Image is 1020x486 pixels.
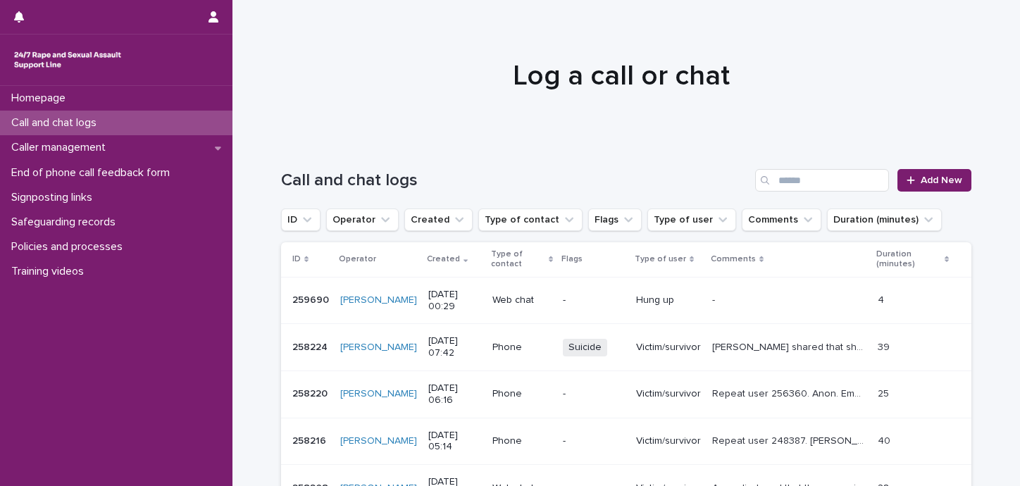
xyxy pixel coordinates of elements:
[491,247,545,273] p: Type of contact
[404,208,473,231] button: Created
[326,208,399,231] button: Operator
[281,370,971,418] tr: 258220258220 [PERSON_NAME] [DATE] 06:16Phone-Victim/survivorRepeat user 256360. Anon. Emotional s...
[339,251,376,267] p: Operator
[6,141,117,154] p: Caller management
[281,170,750,191] h1: Call and chat logs
[712,292,718,306] p: -
[340,294,417,306] a: [PERSON_NAME]
[878,385,892,400] p: 25
[492,435,552,447] p: Phone
[492,294,552,306] p: Web chat
[878,292,887,306] p: 4
[876,247,940,273] p: Duration (minutes)
[427,251,460,267] p: Created
[712,385,869,400] p: Repeat user 256360. Anon. Emotional support provided. Anon shared that she is a vulnerable adult....
[281,324,971,371] tr: 258224258224 [PERSON_NAME] [DATE] 07:42PhoneSuicideVictim/survivor[PERSON_NAME] shared that she h...
[6,240,134,254] p: Policies and processes
[755,169,889,192] input: Search
[6,166,181,180] p: End of phone call feedback form
[563,339,607,356] span: Suicide
[711,251,756,267] p: Comments
[428,382,481,406] p: [DATE] 06:16
[428,335,481,359] p: [DATE] 07:42
[340,435,417,447] a: [PERSON_NAME]
[647,208,736,231] button: Type of user
[292,251,301,267] p: ID
[292,432,329,447] p: 258216
[878,432,893,447] p: 40
[340,388,417,400] a: [PERSON_NAME]
[712,432,869,447] p: Repeat user 248387. Anon shared that they disclosed their experience to someone, and talked about...
[6,116,108,130] p: Call and chat logs
[340,342,417,354] a: [PERSON_NAME]
[712,339,869,354] p: Abbie shared that she has experienced multiple rapes. She has an appointment at a SARC and talked...
[742,208,821,231] button: Comments
[897,169,971,192] a: Add New
[878,339,892,354] p: 39
[6,216,127,229] p: Safeguarding records
[563,435,625,447] p: -
[635,251,686,267] p: Type of user
[636,435,701,447] p: Victim/survivor
[561,251,583,267] p: Flags
[281,277,971,324] tr: 259690259690 [PERSON_NAME] [DATE] 00:29Web chat-Hung up-- 44
[636,342,701,354] p: Victim/survivor
[636,294,701,306] p: Hung up
[478,208,583,231] button: Type of contact
[292,385,330,400] p: 258220
[281,418,971,465] tr: 258216258216 [PERSON_NAME] [DATE] 05:14Phone-Victim/survivorRepeat user 248387. [PERSON_NAME] sha...
[588,208,642,231] button: Flags
[827,208,942,231] button: Duration (minutes)
[6,92,77,105] p: Homepage
[428,289,481,313] p: [DATE] 00:29
[563,388,625,400] p: -
[276,59,966,93] h1: Log a call or chat
[428,430,481,454] p: [DATE] 05:14
[292,292,332,306] p: 259690
[6,191,104,204] p: Signposting links
[921,175,962,185] span: Add New
[492,388,552,400] p: Phone
[292,339,330,354] p: 258224
[563,294,625,306] p: -
[281,208,321,231] button: ID
[11,46,124,74] img: rhQMoQhaT3yELyF149Cw
[492,342,552,354] p: Phone
[6,265,95,278] p: Training videos
[636,388,701,400] p: Victim/survivor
